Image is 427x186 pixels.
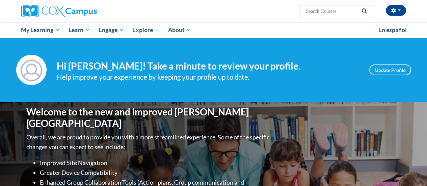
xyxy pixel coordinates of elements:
span: Engage [99,26,124,34]
a: En español [374,23,411,37]
img: Cox Campus [21,5,97,17]
span: My Learning [21,26,60,34]
li: Greater Device Compatibility [40,168,271,178]
li: Improved Site Navigation [40,158,271,168]
button: Search [359,7,369,15]
p: Overall, we are proud to provide you with a more streamlined experience. Some of the specific cha... [26,132,271,152]
img: Profile Image [16,55,47,85]
button: Account Settings [386,5,406,16]
span: About [168,26,191,34]
a: Explore [128,22,164,38]
a: My Learning [17,22,64,38]
span: Learn [69,26,90,34]
a: Cox Campus [21,5,143,17]
a: Engage [94,22,128,38]
input: Search Courses [305,7,359,15]
a: Learn [64,22,94,38]
div: Main menu [16,22,411,38]
span: Explore [132,26,159,34]
div: Help improve your experience by keeping your profile up to date. [57,72,359,83]
h1: Welcome to the new and improved [PERSON_NAME][GEOGRAPHIC_DATA] [26,106,271,129]
h4: Hi [PERSON_NAME]! Take a minute to review your profile. [57,60,359,72]
span: En español [378,26,407,33]
a: About [164,22,195,38]
a: Update Profile [369,64,411,75]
